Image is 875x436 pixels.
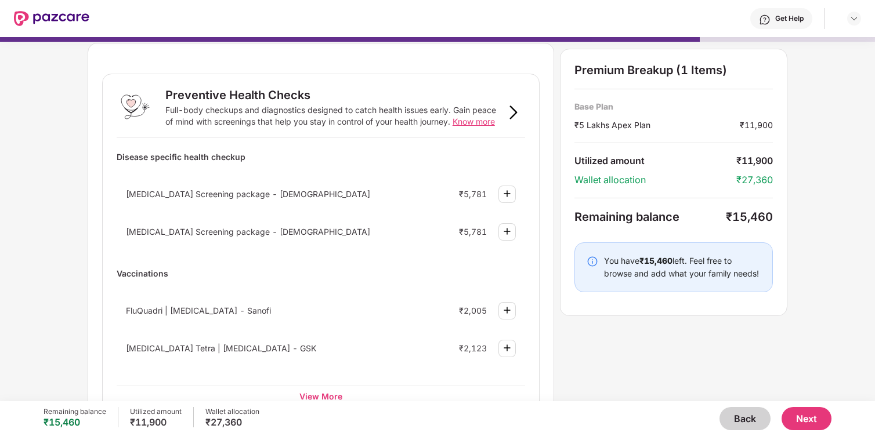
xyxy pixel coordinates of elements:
[574,210,726,224] div: Remaining balance
[782,407,831,430] button: Next
[205,407,259,416] div: Wallet allocation
[574,101,773,112] div: Base Plan
[126,343,316,353] span: [MEDICAL_DATA] Tetra | [MEDICAL_DATA] - GSK
[604,255,761,280] div: You have left. Feel free to browse and add what your family needs!
[500,224,514,238] img: svg+xml;base64,PHN2ZyBpZD0iUGx1cy0zMngzMiIgeG1sbnM9Imh0dHA6Ly93d3cudzMub3JnLzIwMDAvc3ZnIiB3aWR0aD...
[459,306,487,315] div: ₹2,005
[117,88,154,125] img: Preventive Health Checks
[500,303,514,317] img: svg+xml;base64,PHN2ZyBpZD0iUGx1cy0zMngzMiIgeG1sbnM9Imh0dHA6Ly93d3cudzMub3JnLzIwMDAvc3ZnIiB3aWR0aD...
[117,386,525,406] div: View More
[459,189,487,199] div: ₹5,781
[740,119,773,131] div: ₹11,900
[126,306,271,315] span: FluQuadri | [MEDICAL_DATA] - Sanofi
[736,174,773,186] div: ₹27,360
[14,11,89,26] img: New Pazcare Logo
[205,416,259,428] div: ₹27,360
[165,88,310,102] div: Preventive Health Checks
[587,256,598,267] img: svg+xml;base64,PHN2ZyBpZD0iSW5mby0yMHgyMCIgeG1sbnM9Imh0dHA6Ly93d3cudzMub3JnLzIwMDAvc3ZnIiB3aWR0aD...
[775,14,804,23] div: Get Help
[44,407,106,416] div: Remaining balance
[574,63,773,77] div: Premium Breakup (1 Items)
[574,119,740,131] div: ₹5 Lakhs Apex Plan
[719,407,771,430] button: Back
[759,14,771,26] img: svg+xml;base64,PHN2ZyBpZD0iSGVscC0zMngzMiIgeG1sbnM9Imh0dHA6Ly93d3cudzMub3JnLzIwMDAvc3ZnIiB3aWR0aD...
[130,407,182,416] div: Utilized amount
[726,210,773,224] div: ₹15,460
[849,14,859,23] img: svg+xml;base64,PHN2ZyBpZD0iRHJvcGRvd24tMzJ4MzIiIHhtbG5zPSJodHRwOi8vd3d3LnczLm9yZy8yMDAwL3N2ZyIgd2...
[500,187,514,201] img: svg+xml;base64,PHN2ZyBpZD0iUGx1cy0zMngzMiIgeG1sbnM9Imh0dHA6Ly93d3cudzMub3JnLzIwMDAvc3ZnIiB3aWR0aD...
[507,106,520,119] img: svg+xml;base64,PHN2ZyB3aWR0aD0iOSIgaGVpZ2h0PSIxNiIgdmlld0JveD0iMCAwIDkgMTYiIGZpbGw9Im5vbmUiIHhtbG...
[126,189,370,199] span: [MEDICAL_DATA] Screening package - [DEMOGRAPHIC_DATA]
[44,416,106,428] div: ₹15,460
[500,341,514,355] img: svg+xml;base64,PHN2ZyBpZD0iUGx1cy0zMngzMiIgeG1sbnM9Imh0dHA6Ly93d3cudzMub3JnLzIwMDAvc3ZnIiB3aWR0aD...
[574,155,736,167] div: Utilized amount
[126,227,370,237] span: [MEDICAL_DATA] Screening package - [DEMOGRAPHIC_DATA]
[165,104,502,128] div: Full-body checkups and diagnostics designed to catch health issues early. Gain peace of mind with...
[459,343,487,353] div: ₹2,123
[117,147,525,167] div: Disease specific health checkup
[453,117,495,126] span: Know more
[736,155,773,167] div: ₹11,900
[574,174,736,186] div: Wallet allocation
[639,256,672,266] b: ₹15,460
[459,227,487,237] div: ₹5,781
[130,416,182,428] div: ₹11,900
[117,263,525,284] div: Vaccinations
